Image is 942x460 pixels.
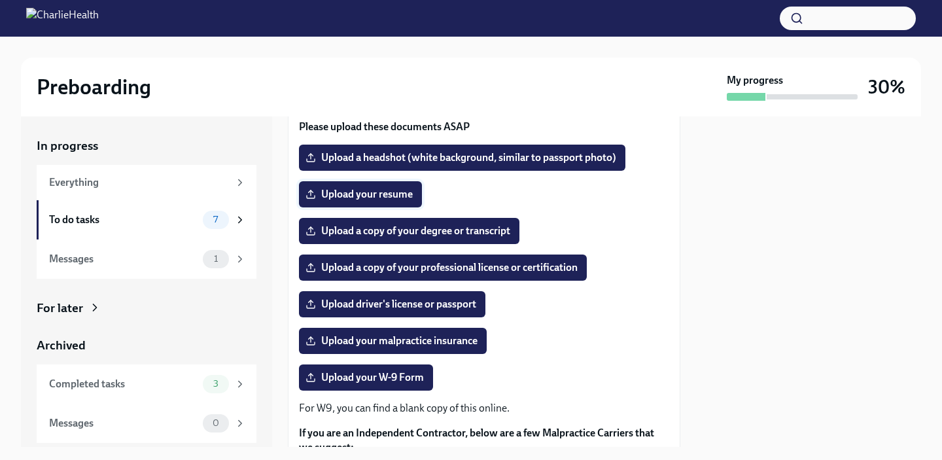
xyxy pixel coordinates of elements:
[205,215,226,224] span: 7
[37,137,256,154] a: In progress
[37,74,151,100] h2: Preboarding
[299,145,625,171] label: Upload a headshot (white background, similar to passport photo)
[868,75,905,99] h3: 30%
[26,8,99,29] img: CharlieHealth
[49,416,198,431] div: Messages
[37,165,256,200] a: Everything
[299,328,487,354] label: Upload your malpractice insurance
[308,371,424,384] span: Upload your W-9 Form
[37,364,256,404] a: Completed tasks3
[37,300,83,317] div: For later
[308,151,616,164] span: Upload a headshot (white background, similar to passport photo)
[299,218,519,244] label: Upload a copy of your degree or transcript
[308,334,478,347] span: Upload your malpractice insurance
[299,291,485,317] label: Upload driver's license or passport
[308,261,578,274] span: Upload a copy of your professional license or certification
[37,337,256,354] a: Archived
[299,181,422,207] label: Upload your resume
[299,364,433,391] label: Upload your W-9 Form
[308,298,476,311] span: Upload driver's license or passport
[37,300,256,317] a: For later
[299,120,470,133] strong: Please upload these documents ASAP
[205,418,227,428] span: 0
[205,379,226,389] span: 3
[37,200,256,239] a: To do tasks7
[49,213,198,227] div: To do tasks
[49,252,198,266] div: Messages
[37,404,256,443] a: Messages0
[308,224,510,238] span: Upload a copy of your degree or transcript
[308,188,413,201] span: Upload your resume
[299,255,587,281] label: Upload a copy of your professional license or certification
[299,427,654,453] strong: If you are an Independent Contractor, below are a few Malpractice Carriers that we suggest:
[727,73,783,88] strong: My progress
[206,254,226,264] span: 1
[49,175,229,190] div: Everything
[37,239,256,279] a: Messages1
[49,377,198,391] div: Completed tasks
[299,401,669,416] p: For W9, you can find a blank copy of this online.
